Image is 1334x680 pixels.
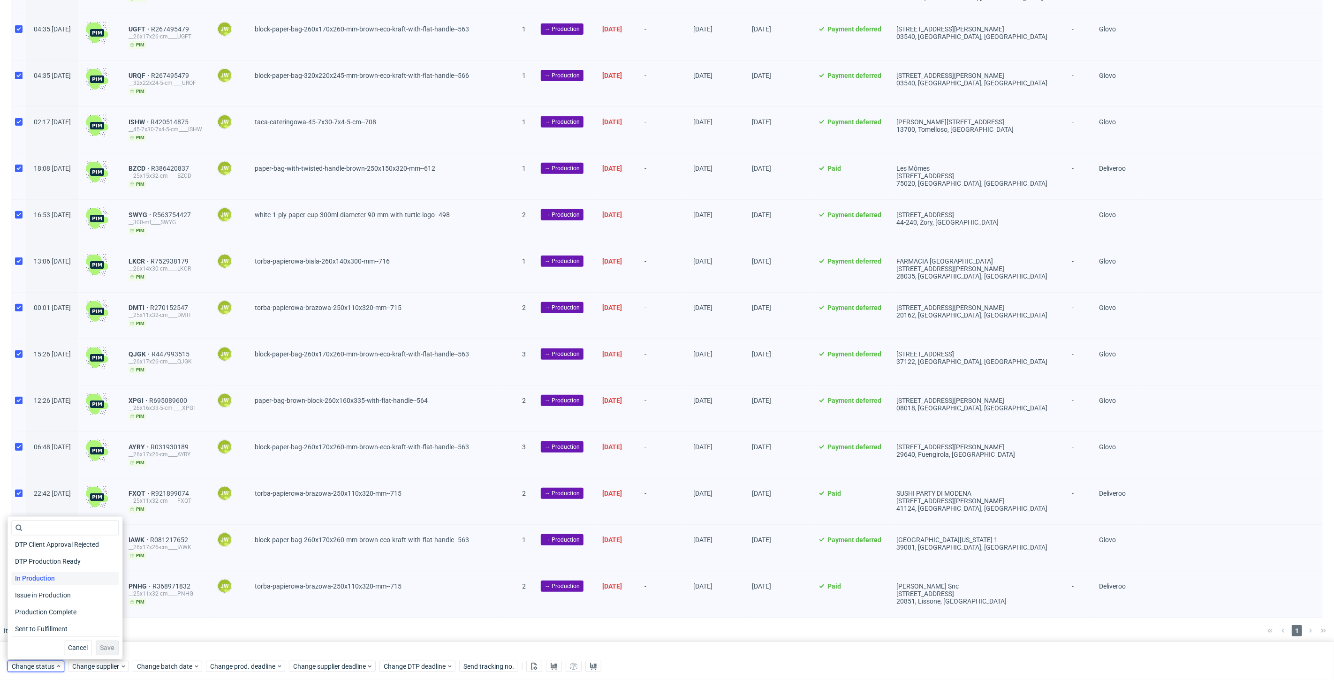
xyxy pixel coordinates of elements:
[545,443,580,451] span: → Production
[1099,257,1116,265] span: Glovo
[644,211,678,234] span: -
[34,25,71,33] span: 04:35 [DATE]
[129,72,151,79] span: URQF
[1099,118,1116,126] span: Glovo
[129,544,202,551] div: __26x17x26-cm____IAWK
[34,490,71,497] span: 22:42 [DATE]
[522,118,526,126] span: 1
[693,536,712,544] span: [DATE]
[522,350,526,358] span: 3
[1072,72,1084,95] span: -
[693,582,712,590] span: [DATE]
[522,304,526,311] span: 2
[644,582,678,606] span: -
[522,211,526,219] span: 2
[1099,397,1116,404] span: Glovo
[86,254,108,276] img: wHgJFi1I6lmhQAAAABJRU5ErkJggg==
[896,544,1057,551] div: 39001, [GEOGRAPHIC_DATA] , [GEOGRAPHIC_DATA]
[129,257,151,265] span: LKCR
[129,552,146,559] span: pim
[827,582,841,590] span: Paid
[210,662,276,671] span: Change prod. deadline
[218,162,231,175] figcaption: JW
[644,257,678,281] span: -
[218,115,231,128] figcaption: JW
[151,25,191,33] span: R267495479
[153,211,193,219] span: R563754427
[827,397,881,404] span: Payment deferred
[255,397,428,404] span: paper-bag-brown-block-260x160x335-with-flat-handle--564
[827,490,841,497] span: Paid
[752,257,771,265] span: [DATE]
[129,506,146,513] span: pim
[1099,25,1116,33] span: Glovo
[752,443,771,451] span: [DATE]
[693,211,712,219] span: [DATE]
[896,350,1057,358] div: [STREET_ADDRESS]
[218,23,231,36] figcaption: JW
[545,350,580,358] span: → Production
[12,662,55,671] span: Change status
[218,255,231,268] figcaption: JW
[149,397,189,404] a: R695089600
[896,33,1057,40] div: 03540, [GEOGRAPHIC_DATA] , [GEOGRAPHIC_DATA]
[129,320,146,327] span: pim
[545,71,580,80] span: → Production
[11,606,80,619] span: Production Complete
[86,114,108,137] img: wHgJFi1I6lmhQAAAABJRU5ErkJggg==
[1072,118,1084,142] span: -
[693,304,712,311] span: [DATE]
[896,505,1057,512] div: 41124, [GEOGRAPHIC_DATA] , [GEOGRAPHIC_DATA]
[896,165,1057,172] div: Les Mômes
[129,33,202,40] div: __26x17x26-cm____UGFT
[129,211,153,219] a: SWYG
[896,597,1057,605] div: 20851, Lissone , [GEOGRAPHIC_DATA]
[693,490,712,497] span: [DATE]
[218,580,231,593] figcaption: JW
[151,118,190,126] a: R420514875
[522,490,526,497] span: 2
[827,257,881,265] span: Payment deferred
[86,486,108,508] img: wHgJFi1I6lmhQAAAABJRU5ErkJggg==
[129,397,149,404] a: XPGI
[151,72,191,79] span: R267495479
[896,451,1057,458] div: 29640, Fuengirola , [GEOGRAPHIC_DATA]
[896,582,1057,590] div: [PERSON_NAME] Snc
[151,257,190,265] a: R752938179
[152,350,191,358] a: R447993515
[255,304,402,311] span: torba-papierowa-brazowa-250x110x320-mm--715
[129,366,146,374] span: pim
[896,118,1057,126] div: [PERSON_NAME][STREET_ADDRESS]
[1072,490,1084,513] span: -
[151,443,190,451] span: R031930189
[602,350,622,358] span: [DATE]
[218,440,231,453] figcaption: JW
[129,304,150,311] a: DMTI
[896,172,1057,180] div: [STREET_ADDRESS]
[752,350,771,358] span: [DATE]
[752,165,771,172] span: [DATE]
[129,25,151,33] span: UGFT
[129,227,146,234] span: pim
[1072,397,1084,420] span: -
[896,257,1057,265] div: FARMACIA [GEOGRAPHIC_DATA]
[129,265,202,272] div: __26x14x30-cm____LKCR
[1099,490,1126,497] span: Deliveroo
[11,572,59,585] span: In Production
[896,180,1057,187] div: 75020, [GEOGRAPHIC_DATA] , [GEOGRAPHIC_DATA]
[129,219,202,226] div: __300-ml____SWYG
[752,118,771,126] span: [DATE]
[129,598,146,606] span: pim
[34,443,71,451] span: 06:48 [DATE]
[896,490,1057,497] div: SUSHI PARTY DI MODENA
[218,348,231,361] figcaption: JW
[896,265,1057,272] div: [STREET_ADDRESS][PERSON_NAME]
[151,490,191,497] span: R921899074
[752,211,771,219] span: [DATE]
[896,272,1057,280] div: 28035, [GEOGRAPHIC_DATA] , [GEOGRAPHIC_DATA]
[896,126,1057,133] div: 13700, Tomelloso , [GEOGRAPHIC_DATA]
